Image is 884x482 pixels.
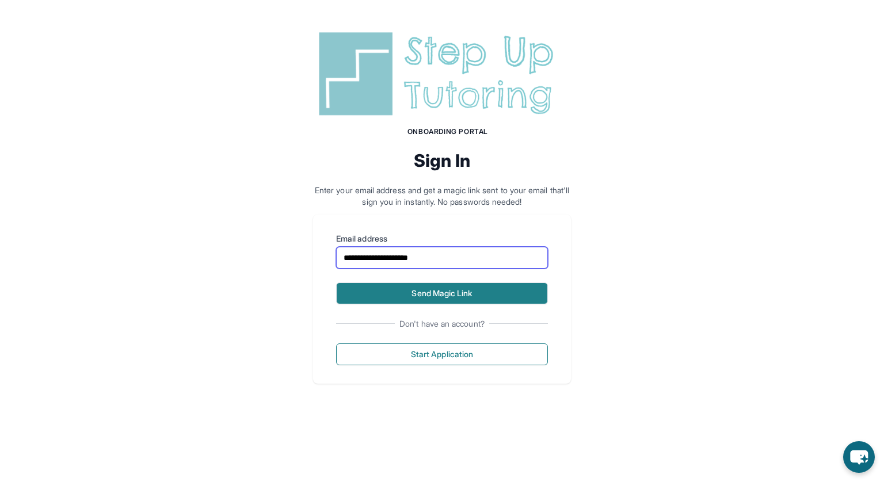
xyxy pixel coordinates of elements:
button: chat-button [843,441,875,473]
img: Step Up Tutoring horizontal logo [313,28,571,120]
label: Email address [336,233,548,244]
h1: Onboarding Portal [325,127,571,136]
p: Enter your email address and get a magic link sent to your email that'll sign you in instantly. N... [313,185,571,208]
h2: Sign In [313,150,571,171]
button: Start Application [336,343,548,365]
button: Send Magic Link [336,282,548,304]
span: Don't have an account? [395,318,489,330]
